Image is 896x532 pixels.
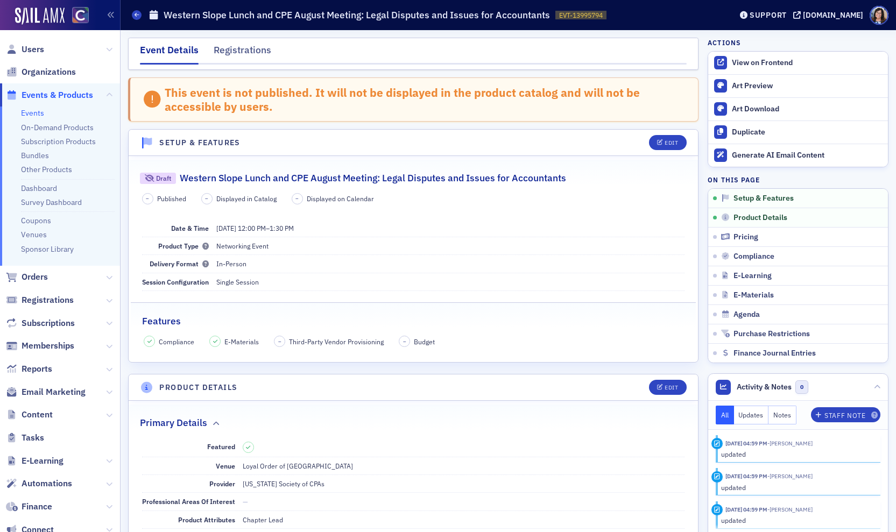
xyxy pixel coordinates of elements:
div: Support [750,10,787,20]
a: SailAMX [15,8,65,25]
div: Draft [156,175,171,181]
div: Staff Note [824,413,865,418]
span: EVT-13995794 [559,11,603,20]
a: Users [6,44,44,55]
span: Product Attributes [178,515,235,524]
div: updated [721,515,873,525]
div: Duplicate [732,127,883,137]
span: Professional Areas Of Interest [142,497,235,506]
span: Stacy Svendsen [767,472,813,480]
div: View on Frontend [732,58,883,68]
span: Venue [216,462,235,470]
div: Registrations [214,43,271,63]
div: This event is not published. It will not be displayed in the product catalog and will not be acce... [165,86,687,114]
time: 8/12/2025 04:59 PM [725,472,767,480]
time: 1:30 PM [270,224,294,232]
span: Registrations [22,294,74,306]
button: Staff Note [811,407,880,422]
span: Pricing [733,232,758,242]
span: Displayed on Calendar [307,194,374,203]
span: Content [22,409,53,421]
a: Registrations [6,294,74,306]
h2: Primary Details [140,416,207,430]
button: Edit [649,135,686,150]
span: Activity & Notes [737,381,792,393]
span: Finance Journal Entries [733,349,816,358]
span: – [216,224,294,232]
div: updated [721,449,873,459]
h4: Setup & Features [160,137,241,148]
a: Dashboard [21,183,57,193]
span: Setup & Features [733,194,794,203]
a: Automations [6,478,72,490]
span: Delivery Format [150,259,209,268]
span: Compliance [733,252,774,261]
span: Provider [209,479,235,488]
span: Memberships [22,340,74,352]
span: Featured [207,442,235,451]
h4: On this page [708,175,888,185]
span: – [205,195,208,202]
button: [DOMAIN_NAME] [793,11,867,19]
span: Budget [414,337,435,346]
button: Duplicate [708,120,888,144]
time: 8/12/2025 04:59 PM [725,506,767,513]
a: E-Learning [6,455,64,467]
a: View on Frontend [708,52,888,74]
h4: Product Details [160,382,238,393]
span: Automations [22,478,72,490]
span: E-Learning [22,455,64,467]
span: Events & Products [22,89,93,101]
span: Published [157,194,186,203]
a: Other Products [21,165,72,174]
div: Update [711,438,723,449]
span: Third-Party Vendor Provisioning [289,337,384,346]
a: Bundles [21,151,49,160]
a: Finance [6,501,52,513]
span: E-Materials [224,337,259,346]
img: SailAMX [72,7,89,24]
span: Orders [22,271,48,283]
button: Updates [734,406,769,424]
a: Survey Dashboard [21,197,82,207]
time: 8/12/2025 04:59 PM [725,439,767,447]
h1: Western Slope Lunch and CPE August Meeting: Legal Disputes and Issues for Accountants [164,9,550,22]
div: Edit [665,140,678,146]
button: Generate AI Email Content [708,144,888,167]
a: Events & Products [6,89,93,101]
a: Subscription Products [21,137,96,146]
time: 12:00 PM [238,224,266,232]
span: Finance [22,501,52,513]
div: Edit [665,385,678,391]
span: Agenda [733,310,760,320]
span: Product Type [158,242,209,250]
span: In-Person [216,259,246,268]
a: On-Demand Products [21,123,94,132]
div: Update [711,471,723,483]
a: Reports [6,363,52,375]
span: Purchase Restrictions [733,329,810,339]
span: Loyal Order of [GEOGRAPHIC_DATA] [243,462,353,470]
span: Date & Time [171,224,209,232]
a: Tasks [6,432,44,444]
span: Single Session [216,278,259,286]
span: – [295,195,299,202]
a: Art Download [708,97,888,120]
div: Update [711,504,723,515]
span: 0 [795,380,809,394]
span: Product Details [733,213,787,223]
div: Chapter Lead [243,515,283,524]
a: Coupons [21,216,51,225]
span: [DATE] [216,224,236,232]
a: Memberships [6,340,74,352]
a: Art Preview [708,75,888,97]
a: Subscriptions [6,317,75,329]
span: Compliance [159,337,194,346]
div: updated [721,483,873,492]
div: Generate AI Email Content [732,151,883,160]
div: [DOMAIN_NAME] [803,10,863,20]
h2: Western Slope Lunch and CPE August Meeting: Legal Disputes and Issues for Accountants [180,171,566,185]
div: Event Details [140,43,199,65]
a: Organizations [6,66,76,78]
span: – [403,338,406,345]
